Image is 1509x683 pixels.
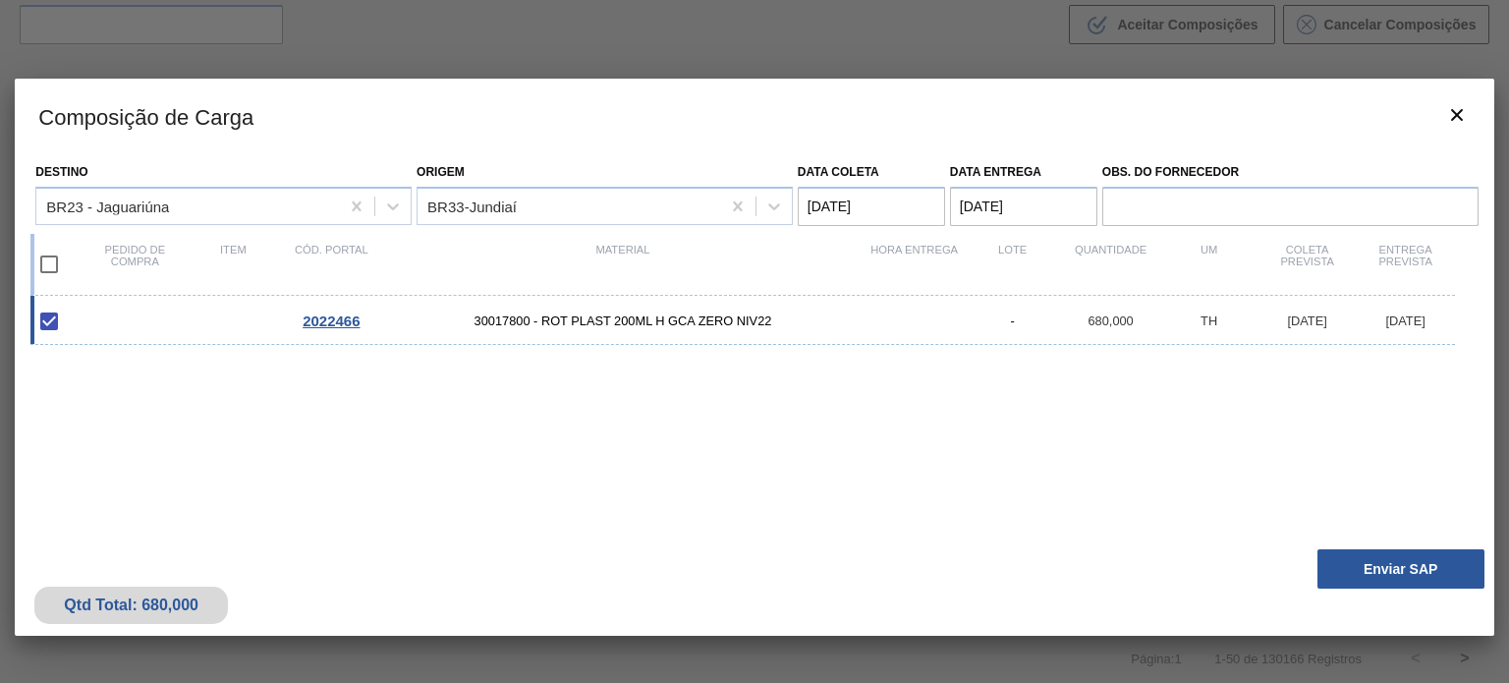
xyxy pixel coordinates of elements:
[1088,313,1133,328] span: 680,000
[950,165,1041,179] label: Data entrega
[46,198,169,214] div: BR23 - Jaguariúna
[1317,549,1484,589] button: Enviar SAP
[1357,244,1455,285] div: Entrega Prevista
[380,313,865,328] span: 30017800 - ROT PLAST 200ML H GCA ZERO NIV22
[184,244,282,285] div: Item
[49,597,213,614] div: Qtd Total: 680,000
[1102,158,1479,187] label: Obs. do Fornecedor
[35,165,87,179] label: Destino
[950,187,1097,226] input: dd/mm/yyyy
[1258,244,1357,285] div: Coleta Prevista
[15,79,1493,153] h3: Composição de Carga
[1385,313,1425,328] span: [DATE]
[866,244,964,285] div: Hora Entrega
[798,187,945,226] input: dd/mm/yyyy
[964,244,1062,285] div: Lote
[85,244,184,285] div: Pedido de compra
[964,313,1062,328] div: -
[417,165,465,179] label: Origem
[1287,313,1326,328] span: [DATE]
[282,244,380,285] div: Cód. Portal
[1062,244,1160,285] div: Quantidade
[1201,313,1217,328] span: TH
[798,165,879,179] label: Data coleta
[282,313,380,329] div: Ir para o Pedido
[380,244,865,285] div: Material
[427,198,517,214] div: BR33-Jundiaí
[1160,244,1258,285] div: UM
[303,313,360,329] span: 2022466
